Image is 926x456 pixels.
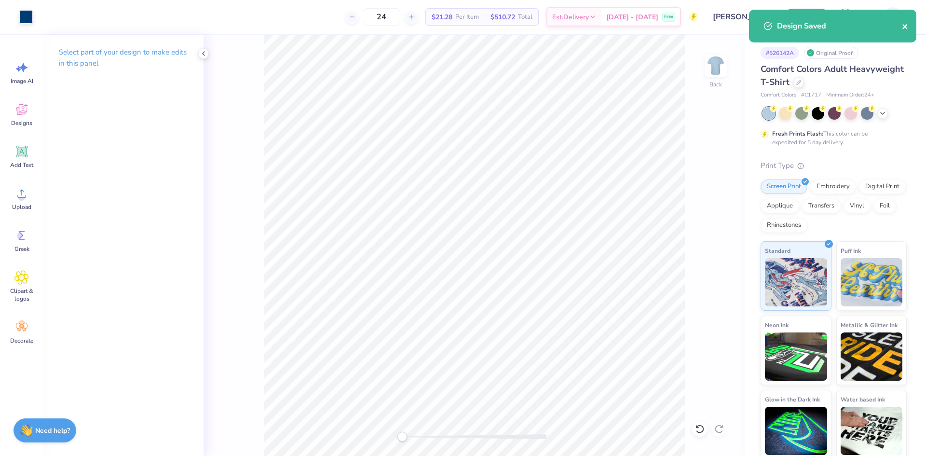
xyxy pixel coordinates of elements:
span: Glow in the Dark Ink [765,394,820,404]
span: Est. Delivery [552,12,589,22]
span: Total [518,12,532,22]
span: Decorate [10,337,33,345]
span: Neon Ink [765,320,789,330]
img: Back [706,56,725,75]
span: Greek [14,245,29,253]
span: # C1717 [801,91,821,99]
img: Water based Ink [841,407,903,455]
div: Vinyl [844,199,871,213]
span: Free [664,14,673,20]
span: Comfort Colors Adult Heavyweight T-Shirt [761,63,904,88]
span: Water based Ink [841,394,885,404]
p: Select part of your design to make edits in this panel [59,47,188,69]
span: Per Item [455,12,479,22]
img: Puff Ink [841,258,903,306]
a: AN [866,7,907,27]
div: Embroidery [810,180,856,194]
span: Metallic & Glitter Ink [841,320,898,330]
span: Image AI [11,77,33,85]
div: Screen Print [761,180,807,194]
div: Print Type [761,160,907,171]
div: This color can be expedited for 5 day delivery. [772,129,891,147]
div: # 526142A [761,47,799,59]
div: Digital Print [859,180,906,194]
div: Design Saved [777,20,902,32]
img: Glow in the Dark Ink [765,407,827,455]
span: Standard [765,246,790,256]
span: Clipart & logos [6,287,38,303]
div: Rhinestones [761,218,807,233]
strong: Fresh Prints Flash: [772,130,823,138]
span: $510.72 [490,12,515,22]
span: [DATE] - [DATE] [606,12,658,22]
div: Transfers [802,199,841,213]
div: Original Proof [804,47,858,59]
img: Arlo Noche [883,7,902,27]
div: Accessibility label [397,432,407,442]
input: – – [363,8,400,26]
div: Foil [873,199,896,213]
div: Back [709,80,722,89]
span: Minimum Order: 24 + [826,91,874,99]
input: Untitled Design [706,7,776,27]
img: Standard [765,258,827,306]
span: Comfort Colors [761,91,796,99]
strong: Need help? [35,426,70,435]
span: Designs [11,119,32,127]
span: $21.28 [432,12,452,22]
span: Add Text [10,161,33,169]
button: close [902,20,909,32]
img: Metallic & Glitter Ink [841,332,903,381]
span: Upload [12,203,31,211]
span: Puff Ink [841,246,861,256]
img: Neon Ink [765,332,827,381]
div: Applique [761,199,799,213]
